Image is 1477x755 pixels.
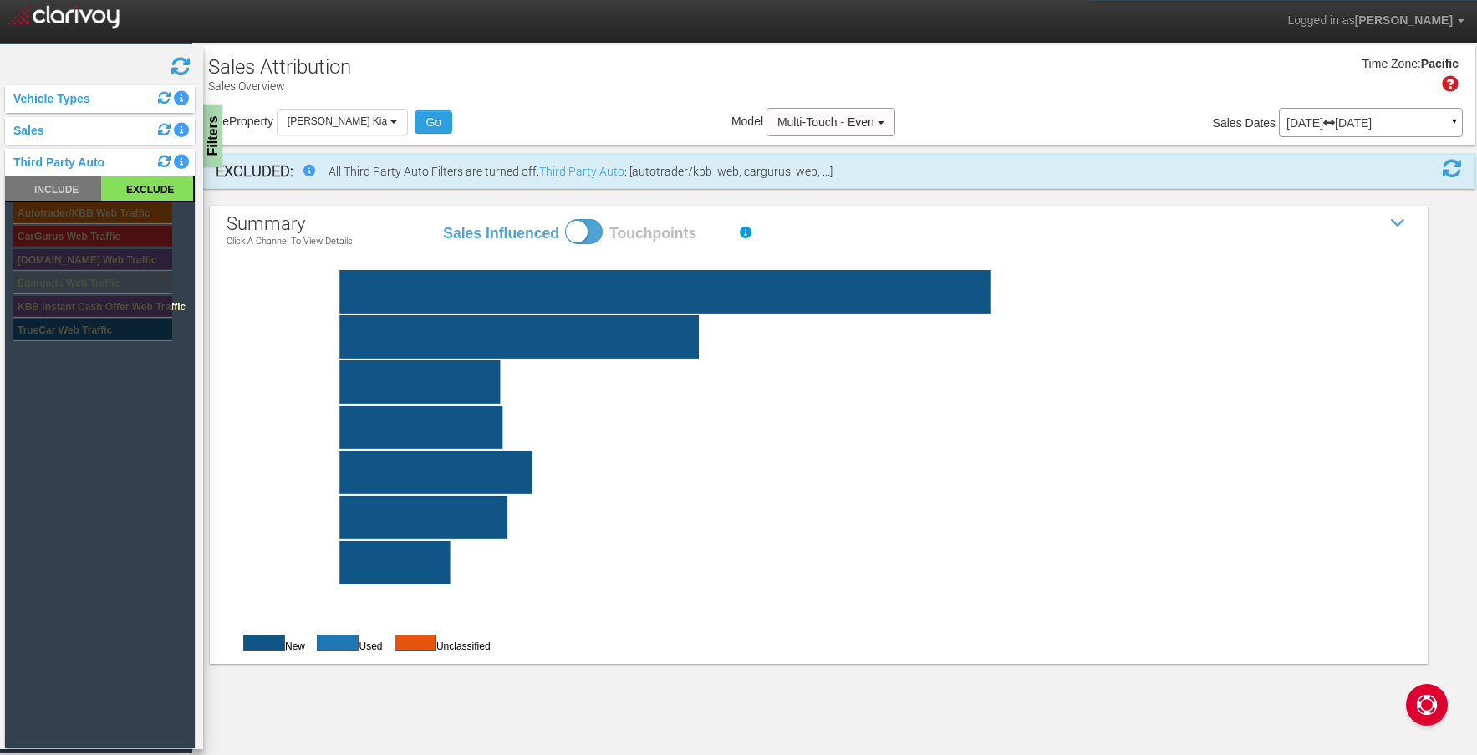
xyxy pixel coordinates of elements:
[609,223,726,244] label: Touchpoints
[767,108,895,136] button: Multi-Touch - Even
[201,105,222,167] div: Filters
[329,165,833,178] span: All Third Party Auto Filters are turned off.
[308,634,382,654] div: Used
[1447,112,1462,139] a: ▼
[267,360,1451,404] rect: direct|4.3700135226504395|1.6666666666666667|0
[1245,116,1276,130] span: Dates
[267,541,1451,584] rect: third party auto|3.0140845070422535|1|0
[1286,117,1455,129] p: [DATE] [DATE]
[227,237,353,247] p: Click a channel to view details
[442,223,559,244] label: Sales Influenced
[1355,13,1453,27] span: [PERSON_NAME]
[288,115,387,127] span: [PERSON_NAME] Kia
[208,73,351,94] p: Sales Overview
[277,109,408,135] button: [PERSON_NAME] Kia
[1287,13,1354,27] span: Logged in as
[386,634,491,654] div: Unclassified
[624,165,833,178] span: : [autotrader/kbb_web, cargurus_web, ...]
[777,115,874,129] span: Multi-Touch - Even
[415,110,452,134] button: Go
[208,56,351,78] h1: Sales Attribution
[1275,1,1477,41] a: Logged in as[PERSON_NAME]
[216,162,293,180] strong: EXCLUDED:
[539,165,624,178] a: Third Party Auto
[395,635,436,651] button: Used
[227,213,305,234] span: summary
[1357,56,1421,73] div: Time Zone:
[243,635,285,651] button: New
[1386,211,1411,236] i: Show / Hide Sales Attribution Chart
[267,406,1451,449] rect: paid search|4.419607843137255|1|0
[317,635,359,651] button: Used
[267,315,1451,359] rect: other|9.750490196078431|0.16666666666666666|0
[1213,116,1242,130] span: Sales
[235,634,305,654] div: New
[267,451,1451,494] rect: organic search|5.234888438133874|0|0
[1421,56,1459,73] div: Pacific
[267,270,1451,314] rect: website tools|17.6625|8.166666666666666|0
[267,496,1451,539] rect: tier one|4.5625|0|0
